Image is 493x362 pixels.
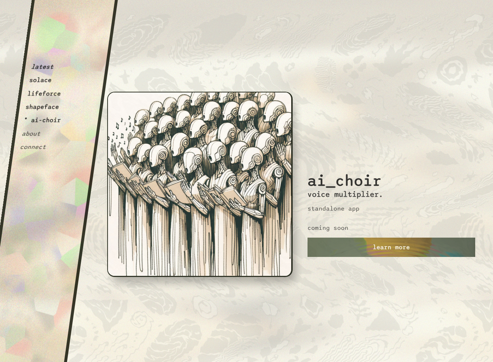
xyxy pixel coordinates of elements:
button: lifeforce [27,90,62,97]
h2: ai_choir [308,105,382,190]
img: ai-choir.c147e293.jpeg [107,92,293,277]
button: shapeface [25,103,60,111]
a: learn more [308,238,475,257]
h3: voice multiplier. [308,190,383,199]
p: standalone app [308,205,359,212]
button: * ai-choir [23,117,62,124]
button: connect [20,143,47,151]
button: latest [31,63,54,71]
button: solace [29,76,52,84]
p: coming soon [308,224,348,232]
button: about [22,130,41,137]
